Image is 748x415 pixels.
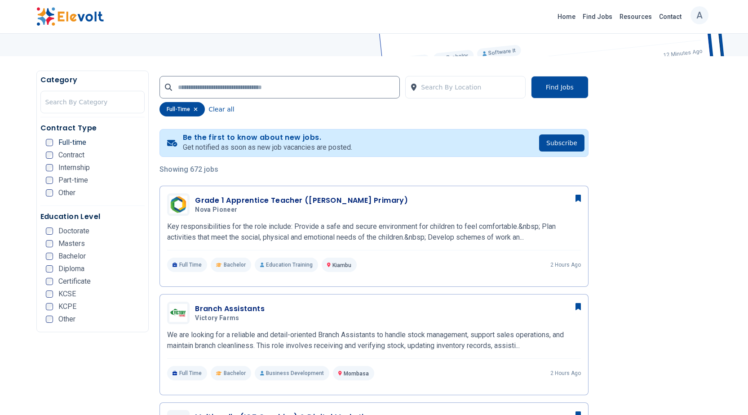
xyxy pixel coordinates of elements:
input: Part-time [46,177,53,184]
p: Full Time [167,366,207,380]
span: Bachelor [224,370,246,377]
input: Diploma [46,265,53,272]
input: KCPE [46,303,53,310]
h4: Be the first to know about new jobs. [183,133,352,142]
p: 2 hours ago [550,261,581,268]
span: KCPE [58,303,76,310]
h5: Contract Type [40,123,145,134]
h5: Category [40,75,145,85]
span: Full-time [58,139,86,146]
img: Nova Pioneer [169,196,187,214]
p: Showing 672 jobs [159,164,589,175]
span: Certificate [58,278,91,285]
span: Doctorate [58,228,89,235]
a: Resources [616,9,655,24]
p: Get notified as soon as new job vacancies are posted. [183,142,352,153]
span: Nova Pioneer [195,206,237,214]
span: Victory Farms [195,314,239,322]
span: Kiambu [332,262,351,268]
p: 2 hours ago [550,370,581,377]
span: Other [58,189,75,196]
p: A [696,4,703,27]
h5: Education Level [40,211,145,222]
input: Full-time [46,139,53,146]
input: Other [46,189,53,196]
span: KCSE [58,290,76,298]
p: We are looking for a reliable and detail-oriented Branch Assistants to handle stock management, s... [167,330,581,351]
button: Find Jobs [531,76,589,98]
span: Bachelor [58,253,86,260]
img: Elevolt [36,7,104,26]
input: Contract [46,152,53,159]
p: Education Training [255,258,318,272]
button: Clear all [208,102,234,116]
h3: Branch Assistants [195,303,265,314]
input: Masters [46,240,53,247]
input: Other [46,316,53,323]
span: Bachelor [224,261,246,268]
span: Part-time [58,177,88,184]
button: Subscribe [539,134,584,152]
a: Victory FarmsBranch AssistantsVictory FarmsWe are looking for a reliable and detail-oriented Bran... [167,302,581,380]
p: Full Time [167,258,207,272]
input: Certificate [46,278,53,285]
span: Other [58,316,75,323]
h3: Grade 1 Apprentice Teacher ([PERSON_NAME] Primary) [195,195,408,206]
button: A [690,6,708,24]
span: Internship [58,164,90,171]
input: Internship [46,164,53,171]
p: Business Development [255,366,329,380]
a: Contact [655,9,685,24]
span: Contract [58,152,84,159]
a: Find Jobs [579,9,616,24]
div: full-time [159,102,205,116]
input: Bachelor [46,253,53,260]
input: Doctorate [46,228,53,235]
a: Home [554,9,579,24]
iframe: Chat Widget [703,372,748,415]
p: Key responsibilities for the role include: Provide a safe and secure environment for children to ... [167,221,581,243]
span: Mombasa [344,370,369,377]
span: Masters [58,240,85,247]
input: KCSE [46,290,53,298]
img: Victory Farms [169,304,187,322]
span: Diploma [58,265,84,272]
a: Nova PioneerGrade 1 Apprentice Teacher ([PERSON_NAME] Primary)Nova PioneerKey responsibilities fo... [167,193,581,272]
